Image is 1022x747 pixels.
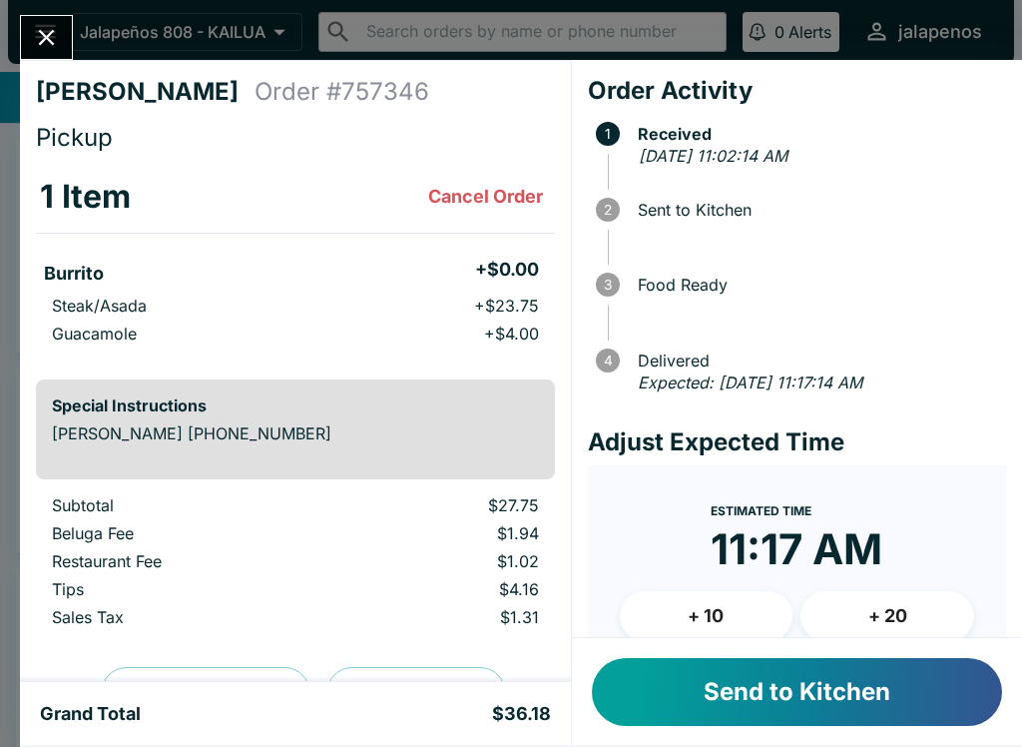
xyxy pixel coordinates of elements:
[711,523,882,575] time: 11:17 AM
[588,76,1006,106] h4: Order Activity
[36,495,555,635] table: orders table
[52,324,137,344] p: Guacamole
[255,77,429,107] h4: Order # 757346
[348,523,538,543] p: $1.94
[52,579,316,599] p: Tips
[52,551,316,571] p: Restaurant Fee
[588,427,1006,457] h4: Adjust Expected Time
[420,177,551,217] button: Cancel Order
[628,276,1006,294] span: Food Ready
[52,523,316,543] p: Beluga Fee
[36,77,255,107] h4: [PERSON_NAME]
[52,495,316,515] p: Subtotal
[348,495,538,515] p: $27.75
[101,667,310,719] button: Preview Receipt
[604,202,612,218] text: 2
[604,277,612,293] text: 3
[52,423,539,443] p: [PERSON_NAME] [PHONE_NUMBER]
[620,591,793,641] button: + 10
[484,324,539,344] p: + $4.00
[40,177,131,217] h3: 1 Item
[36,123,113,152] span: Pickup
[21,16,72,59] button: Close
[326,667,506,719] button: Print Receipt
[44,262,104,286] h5: Burrito
[36,161,555,364] table: orders table
[592,658,1002,726] button: Send to Kitchen
[52,395,539,415] h6: Special Instructions
[639,146,787,166] em: [DATE] 11:02:14 AM
[52,607,316,627] p: Sales Tax
[711,503,811,518] span: Estimated Time
[52,296,147,316] p: Steak/Asada
[628,125,1006,143] span: Received
[628,201,1006,219] span: Sent to Kitchen
[40,702,141,726] h5: Grand Total
[348,551,538,571] p: $1.02
[628,352,1006,370] span: Delivered
[348,607,538,627] p: $1.31
[605,126,611,142] text: 1
[638,373,862,392] em: Expected: [DATE] 11:17:14 AM
[474,296,539,316] p: + $23.75
[800,591,974,641] button: + 20
[475,258,539,282] h5: + $0.00
[603,353,612,369] text: 4
[492,702,551,726] h5: $36.18
[348,579,538,599] p: $4.16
